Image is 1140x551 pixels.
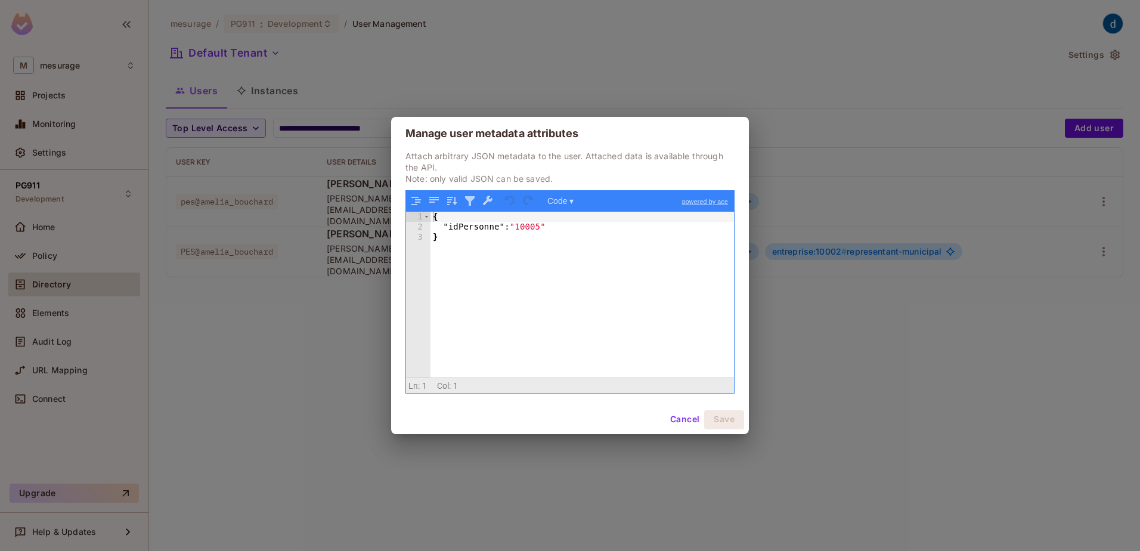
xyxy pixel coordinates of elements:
[408,193,424,209] button: Format JSON data, with proper indentation and line feeds (Ctrl+I)
[408,381,420,391] span: Ln:
[453,381,458,391] span: 1
[543,193,578,209] button: Code ▾
[406,212,430,222] div: 1
[426,193,442,209] button: Compact JSON data, remove all whitespaces (Ctrl+Shift+I)
[521,193,536,209] button: Redo (Ctrl+Shift+Z)
[422,381,427,391] span: 1
[676,191,734,212] a: powered by ace
[704,410,744,429] button: Save
[665,410,704,429] button: Cancel
[406,222,430,232] div: 2
[444,193,460,209] button: Sort contents
[462,193,478,209] button: Filter, sort, or transform contents
[503,193,518,209] button: Undo last action (Ctrl+Z)
[406,232,430,242] div: 3
[437,381,451,391] span: Col:
[391,117,749,150] h2: Manage user metadata attributes
[480,193,495,209] button: Repair JSON: fix quotes and escape characters, remove comments and JSONP notation, turn JavaScrip...
[405,150,735,184] p: Attach arbitrary JSON metadata to the user. Attached data is available through the API. Note: onl...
